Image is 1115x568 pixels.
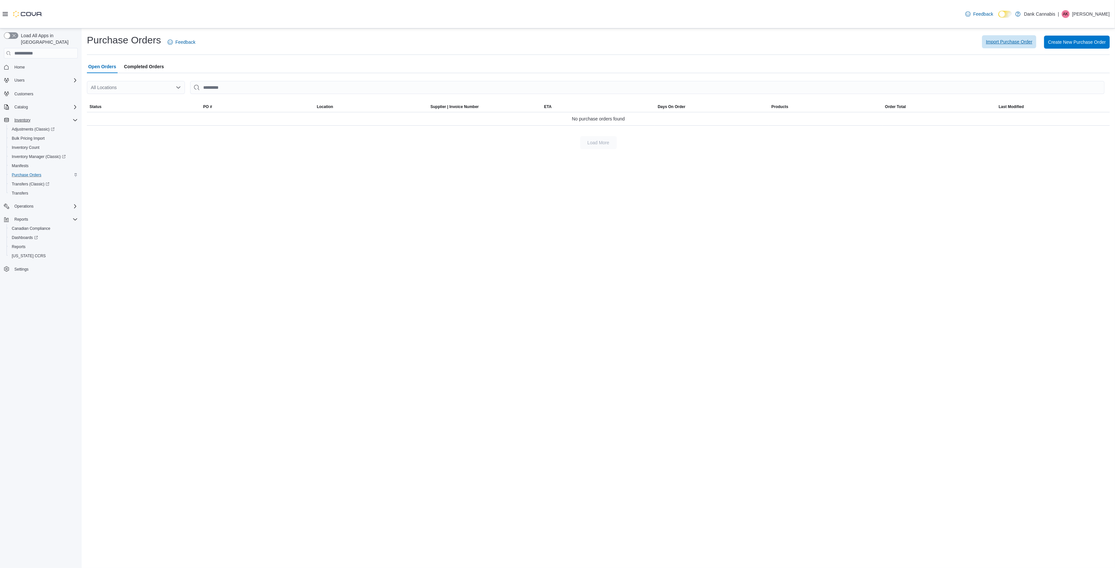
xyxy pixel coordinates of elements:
a: Dashboards [9,234,41,242]
button: Reports [7,242,80,251]
span: Load More [587,139,609,146]
span: Import Purchase Order [986,39,1032,45]
span: Feedback [973,11,993,17]
span: Create New Purchase Order [1048,39,1106,45]
span: Purchase Orders [12,172,41,178]
button: Inventory Count [7,143,80,152]
a: Inventory Count [9,144,42,151]
span: Transfers (Classic) [9,180,78,188]
a: Transfers (Classic) [7,180,80,189]
button: Users [12,76,27,84]
span: Load All Apps in [GEOGRAPHIC_DATA] [18,32,78,45]
span: Settings [12,265,78,273]
button: Days On Order [655,102,769,112]
button: Bulk Pricing Import [7,134,80,143]
span: Users [12,76,78,84]
nav: Complex example [4,60,78,291]
a: Canadian Compliance [9,225,53,232]
span: Completed Orders [124,60,164,73]
span: [US_STATE] CCRS [12,253,46,259]
button: ETA [542,102,655,112]
span: Order Total [885,104,906,109]
h1: Purchase Orders [87,34,161,47]
div: Arshi Kalkat [1062,10,1070,18]
a: Adjustments (Classic) [9,125,57,133]
button: Catalog [12,103,30,111]
span: ETA [544,104,552,109]
a: Feedback [963,8,996,21]
span: Canadian Compliance [9,225,78,232]
a: Purchase Orders [9,171,44,179]
span: Reports [12,215,78,223]
span: Operations [12,202,78,210]
span: Adjustments (Classic) [12,127,55,132]
a: Reports [9,243,28,251]
img: Cova [13,11,42,17]
span: Dashboards [9,234,78,242]
span: Customers [12,89,78,98]
input: This is a search bar. After typing your query, hit enter to filter the results lower in the page. [190,81,1105,94]
p: Dank Cannabis [1024,10,1055,18]
span: Customers [14,91,33,97]
span: Inventory Count [12,145,40,150]
button: Operations [12,202,36,210]
span: Inventory [12,116,78,124]
a: Transfers [9,189,31,197]
button: Inventory [12,116,33,124]
button: Purchase Orders [7,170,80,180]
button: Status [87,102,201,112]
button: Import Purchase Order [982,35,1036,48]
span: Dashboards [12,235,38,240]
p: | [1058,10,1059,18]
div: Location [317,104,333,109]
button: Home [1,62,80,72]
span: Products [771,104,788,109]
span: Canadian Compliance [12,226,50,231]
button: PO # [201,102,314,112]
a: Inventory Manager (Classic) [7,152,80,161]
span: Inventory Manager (Classic) [12,154,66,159]
span: Feedback [175,39,195,45]
button: Transfers [7,189,80,198]
span: Bulk Pricing Import [12,136,45,141]
span: Transfers [12,191,28,196]
a: [US_STATE] CCRS [9,252,48,260]
span: Supplier | Invoice Number [431,104,479,109]
button: Last Modified [996,102,1110,112]
span: Manifests [12,163,28,168]
a: Bulk Pricing Import [9,134,47,142]
button: Settings [1,264,80,274]
span: Manifests [9,162,78,170]
button: Create New Purchase Order [1044,36,1110,49]
span: Purchase Orders [9,171,78,179]
a: Transfers (Classic) [9,180,52,188]
button: Load More [580,136,617,149]
a: Inventory Manager (Classic) [9,153,68,161]
a: Manifests [9,162,31,170]
span: AK [1063,10,1068,18]
span: Operations [14,204,34,209]
a: Dashboards [7,233,80,242]
button: Location [314,102,428,112]
a: Settings [12,265,31,273]
span: Reports [14,217,28,222]
span: Inventory [14,118,30,123]
span: Reports [12,244,25,249]
span: Adjustments (Classic) [9,125,78,133]
span: Catalog [12,103,78,111]
span: Bulk Pricing Import [9,134,78,142]
input: Dark Mode [998,11,1012,18]
button: Reports [12,215,31,223]
p: [PERSON_NAME] [1072,10,1110,18]
button: Inventory [1,116,80,125]
span: PO # [203,104,212,109]
span: Inventory Count [9,144,78,151]
button: Catalog [1,103,80,112]
button: [US_STATE] CCRS [7,251,80,260]
button: Reports [1,215,80,224]
span: Status [90,104,102,109]
button: Canadian Compliance [7,224,80,233]
a: Adjustments (Classic) [7,125,80,134]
